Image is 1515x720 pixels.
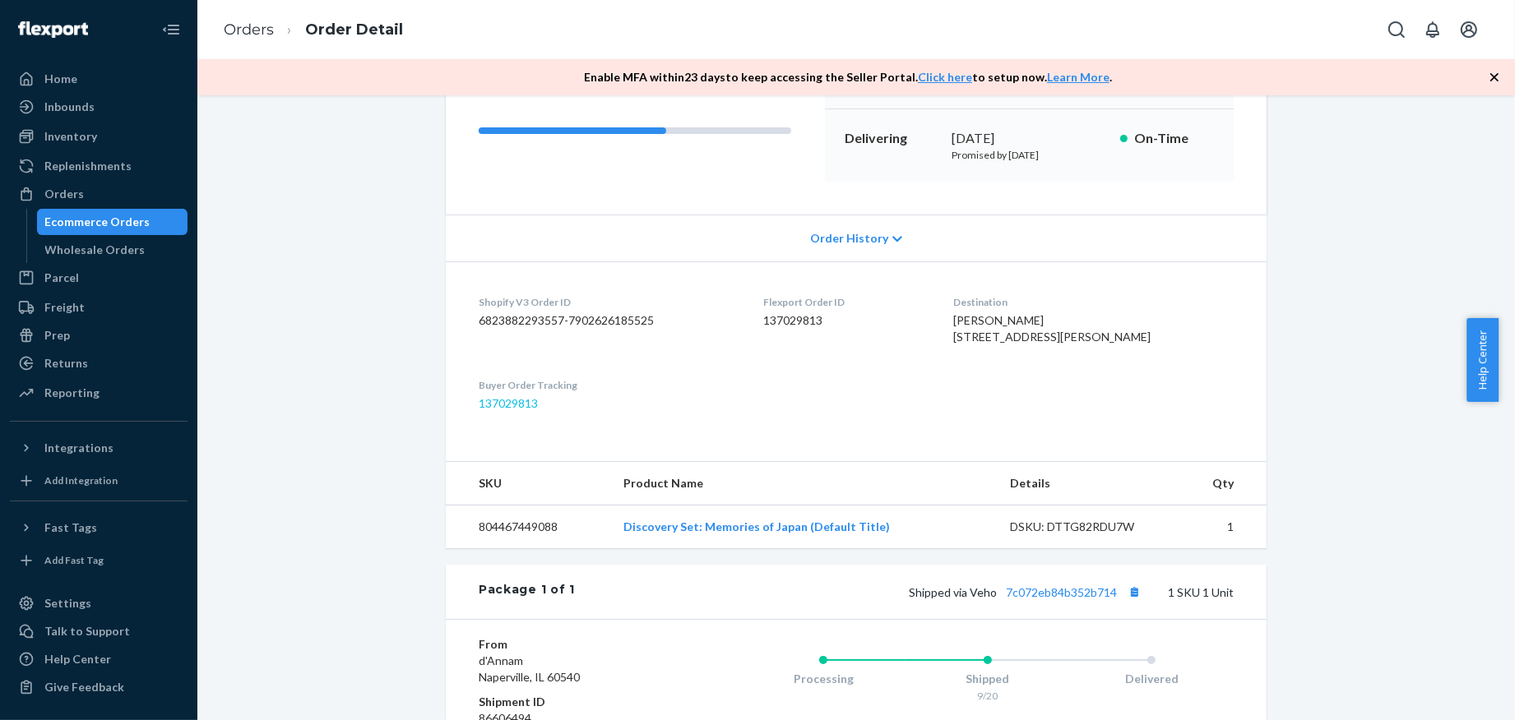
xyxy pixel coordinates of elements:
div: Talk to Support [44,623,130,639]
p: Enable MFA within 23 days to keep accessing the Seller Portal. to setup now. . [584,69,1112,85]
button: Give Feedback [10,674,188,700]
div: Give Feedback [44,679,124,695]
a: Prep [10,322,188,348]
div: Processing [741,671,906,687]
div: 1 SKU 1 Unit [575,581,1234,602]
div: Inventory [44,128,97,145]
img: Flexport logo [18,21,88,38]
div: Wholesale Orders [45,242,146,258]
span: Shipped via Veho [909,585,1145,599]
a: 137029813 [479,396,538,410]
a: Add Fast Tag [10,547,188,574]
dd: 6823882293557-7902626185525 [479,312,737,329]
dt: From [479,636,675,653]
a: Reporting [10,380,188,406]
div: Help Center [44,651,111,667]
a: Returns [10,350,188,376]
ol: breadcrumbs [211,6,416,54]
th: Product Name [611,462,998,505]
span: [PERSON_NAME] [STREET_ADDRESS][PERSON_NAME] [953,313,1151,344]
div: 9/20 [906,689,1070,703]
button: Copy tracking number [1124,581,1145,602]
a: 7c072eb84b352b714 [1006,585,1117,599]
a: Wholesale Orders [37,237,188,263]
dt: Shopify V3 Order ID [479,295,737,309]
a: Parcel [10,265,188,291]
p: On-Time [1134,129,1214,148]
span: Order History [810,230,888,247]
button: Open account menu [1452,13,1485,46]
a: Talk to Support [10,618,188,644]
dt: Buyer Order Tracking [479,378,737,392]
a: Order Detail [305,21,403,39]
td: 804467449088 [446,505,611,549]
a: Add Integration [10,468,188,494]
div: Replenishments [44,158,132,174]
p: Delivering [845,129,938,148]
a: Settings [10,590,188,616]
div: Freight [44,299,85,316]
div: Add Integration [44,473,118,487]
button: Integrations [10,435,188,461]
div: Settings [44,595,91,612]
a: Inventory [10,123,188,150]
a: Home [10,66,188,92]
div: Prep [44,327,70,344]
dt: Flexport Order ID [763,295,928,309]
div: Add Fast Tag [44,553,104,567]
a: Learn More [1047,70,1110,84]
button: Open Search Box [1380,13,1413,46]
dt: Shipment ID [479,694,675,710]
a: Help Center [10,646,188,672]
td: 1 [1178,505,1267,549]
button: Fast Tags [10,515,188,541]
dd: 137029813 [763,312,928,329]
div: Orders [44,186,84,202]
div: Parcel [44,270,79,286]
th: Details [997,462,1178,505]
div: Inbounds [44,99,95,115]
div: Delivered [1069,671,1234,687]
div: [DATE] [952,129,1107,148]
div: Returns [44,355,88,372]
a: Replenishments [10,153,188,179]
div: DSKU: DTTG82RDU7W [1010,519,1165,535]
dt: Destination [953,295,1234,309]
a: Freight [10,294,188,321]
div: Reporting [44,385,100,401]
a: Orders [224,21,274,39]
button: Open notifications [1416,13,1449,46]
th: Qty [1178,462,1267,505]
a: Orders [10,181,188,207]
div: Fast Tags [44,519,97,536]
a: Discovery Set: Memories of Japan (Default Title) [624,519,891,533]
a: Click here [918,70,972,84]
div: Home [44,71,77,87]
div: Package 1 of 1 [479,581,575,602]
div: Integrations [44,440,114,456]
th: SKU [446,462,611,505]
a: Ecommerce Orders [37,209,188,235]
div: Shipped [906,671,1070,687]
button: Close Navigation [155,13,188,46]
span: d'Annam Naperville, IL 60540 [479,653,580,684]
button: Help Center [1466,318,1499,402]
div: Ecommerce Orders [45,214,151,230]
p: Promised by [DATE] [952,148,1107,162]
a: Inbounds [10,94,188,120]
